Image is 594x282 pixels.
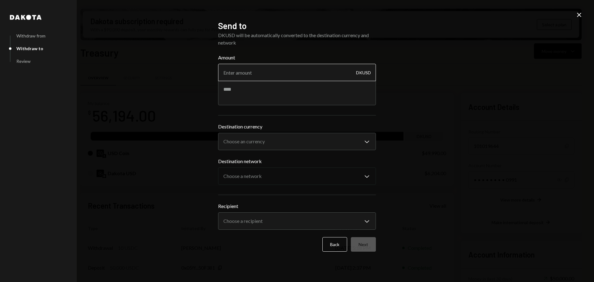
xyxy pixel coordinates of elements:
[218,158,376,165] label: Destination network
[218,202,376,210] label: Recipient
[218,32,376,46] div: DKUSD will be automatically converted to the destination currency and network
[16,33,45,38] div: Withdraw from
[218,123,376,130] label: Destination currency
[16,46,43,51] div: Withdraw to
[16,59,31,64] div: Review
[218,167,376,185] button: Destination network
[218,212,376,230] button: Recipient
[218,133,376,150] button: Destination currency
[322,237,347,252] button: Back
[356,64,371,81] div: DKUSD
[218,20,376,32] h2: Send to
[218,64,376,81] input: Enter amount
[218,54,376,61] label: Amount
